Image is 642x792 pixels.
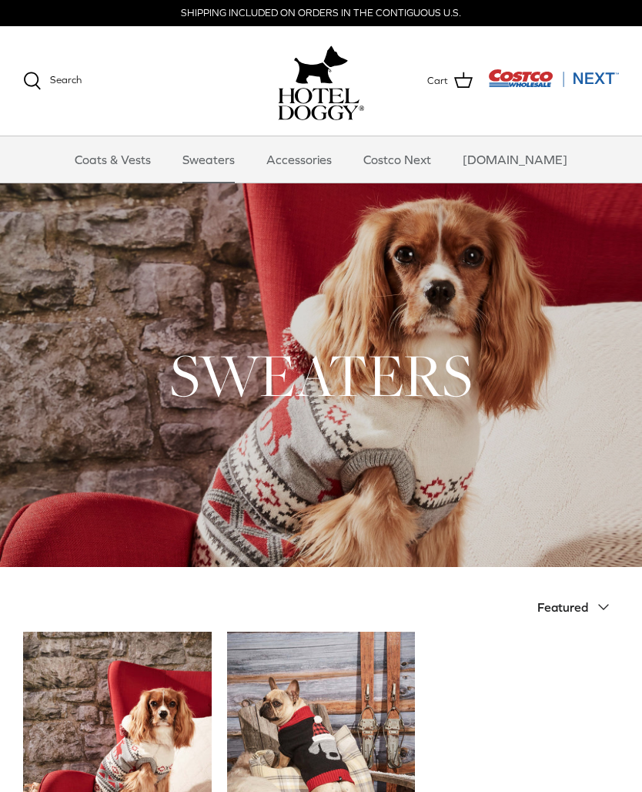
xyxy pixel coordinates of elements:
[23,337,619,413] h1: SWEATERS
[278,88,364,120] img: hoteldoggycom
[61,136,165,183] a: Coats & Vests
[488,69,619,88] img: Costco Next
[169,136,249,183] a: Sweaters
[427,73,448,89] span: Cart
[427,71,473,91] a: Cart
[252,136,346,183] a: Accessories
[23,72,82,90] a: Search
[537,600,588,614] span: Featured
[278,42,364,120] a: hoteldoggy.com hoteldoggycom
[349,136,445,183] a: Costco Next
[50,74,82,86] span: Search
[537,590,619,624] button: Featured
[294,42,348,88] img: hoteldoggy.com
[449,136,581,183] a: [DOMAIN_NAME]
[488,79,619,90] a: Visit Costco Next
